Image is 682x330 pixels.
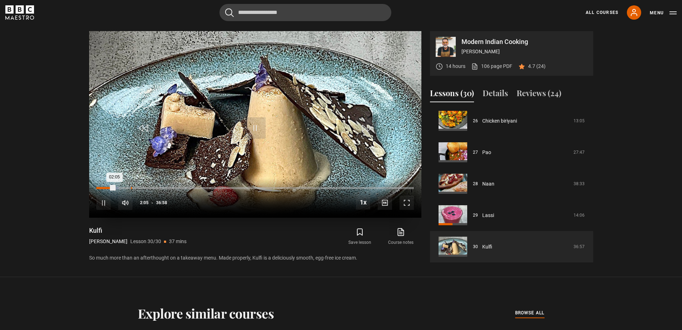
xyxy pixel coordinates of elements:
[482,212,494,219] a: Lassi
[586,9,618,16] a: All Courses
[482,149,491,156] a: Pao
[156,196,167,209] span: 36:58
[482,117,517,125] a: Chicken biriyani
[430,87,474,102] button: Lessons (30)
[482,243,492,251] a: Kulfi
[138,306,274,321] h2: Explore similar courses
[461,39,587,45] p: Modern Indian Cooking
[650,9,677,16] button: Toggle navigation
[151,200,153,205] span: -
[96,196,111,210] button: Pause
[517,87,561,102] button: Reviews (24)
[225,8,234,17] button: Submit the search query
[5,5,34,20] svg: BBC Maestro
[140,196,149,209] span: 2:05
[446,63,465,70] p: 14 hours
[89,226,187,235] h1: Kulfi
[471,63,512,70] a: 106 page PDF
[130,238,161,245] p: Lesson 30/30
[400,196,414,210] button: Fullscreen
[89,254,421,262] p: So much more than an afterthought on a takeaway menu. Made properly, Kulfi is a deliciously smoot...
[219,4,391,21] input: Search
[461,48,587,55] p: [PERSON_NAME]
[96,187,413,189] div: Progress Bar
[482,180,494,188] a: Naan
[89,31,421,218] video-js: Video Player
[169,238,187,245] p: 37 mins
[380,226,421,247] a: Course notes
[89,238,127,245] p: [PERSON_NAME]
[515,309,545,317] a: browse all
[528,63,546,70] p: 4.7 (24)
[483,87,508,102] button: Details
[356,195,370,210] button: Playback Rate
[378,196,392,210] button: Captions
[339,226,380,247] button: Save lesson
[118,196,132,210] button: Mute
